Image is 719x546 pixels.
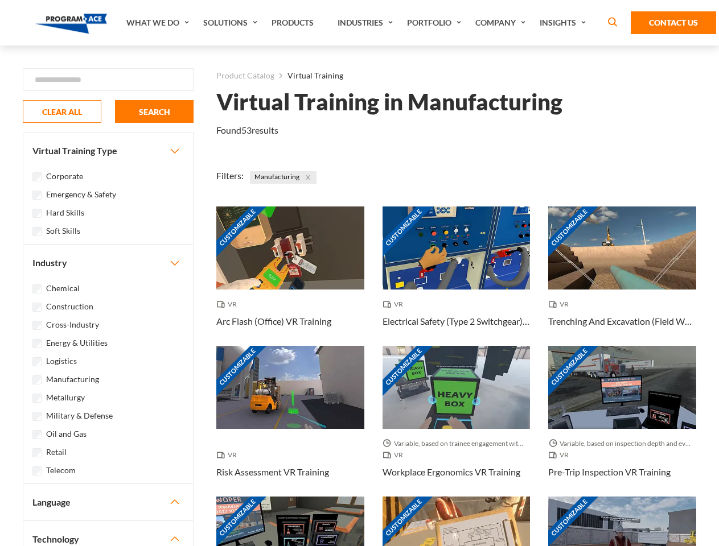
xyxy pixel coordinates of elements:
span: Manufacturing [250,171,317,184]
h3: Pre-Trip Inspection VR Training [548,465,671,479]
nav: breadcrumb [216,68,696,83]
input: Cross-Industry [32,321,42,330]
label: Construction [46,300,93,313]
span: Filters: [216,170,244,181]
span: VR [548,299,573,310]
li: Virtual Training [274,68,343,83]
p: Found results [216,123,278,137]
h3: Trenching And Excavation (Field Work) VR Training [548,315,696,328]
a: Contact Us [631,11,716,34]
label: Logistics [46,355,77,367]
button: Virtual Training Type [23,133,193,169]
span: VR [548,449,573,461]
span: VR [216,449,241,461]
label: Oil and Gas [46,428,87,440]
label: Metallurgy [46,391,85,404]
input: Logistics [32,357,42,366]
em: 53 [241,125,252,135]
a: Customizable Thumbnail - Trenching And Excavation (Field Work) VR Training VR Trenching And Excav... [548,206,696,346]
label: Retail [46,446,67,458]
label: Military & Defense [46,409,113,422]
h3: Risk Assessment VR Training [216,465,329,479]
a: Customizable Thumbnail - Arc Flash (Office) VR Training VR Arc Flash (Office) VR Training [216,206,364,346]
h3: Electrical Safety (Type 2 Switchgear) VR Training [383,315,531,328]
input: Oil and Gas [32,430,42,439]
a: Product Catalog [216,68,274,83]
span: VR [383,449,408,461]
a: Customizable Thumbnail - Electrical Safety (Type 2 Switchgear) VR Training VR Electrical Safety (... [383,206,531,346]
input: Retail [32,448,42,457]
a: Customizable Thumbnail - Risk Assessment VR Training VR Risk Assessment VR Training [216,346,364,497]
img: Program-Ace [35,14,108,34]
label: Energy & Utilities [46,337,108,349]
button: Industry [23,245,193,281]
input: Corporate [32,172,42,181]
button: Close [302,171,314,184]
label: Cross-Industry [46,318,99,331]
input: Soft Skills [32,227,42,236]
a: Customizable Thumbnail - Pre-Trip Inspection VR Training Variable, based on inspection depth and ... [548,346,696,497]
input: Emergency & Safety [32,191,42,200]
span: VR [383,299,408,310]
a: Customizable Thumbnail - Workplace Ergonomics VR Training Variable, based on trainee engagement w... [383,346,531,497]
span: VR [216,299,241,310]
label: Hard Skills [46,206,84,219]
input: Metallurgy [32,394,42,403]
h3: Workplace Ergonomics VR Training [383,465,520,479]
label: Corporate [46,170,83,183]
input: Construction [32,303,42,312]
h3: Arc Flash (Office) VR Training [216,315,331,328]
input: Chemical [32,284,42,293]
button: Language [23,484,193,520]
input: Energy & Utilities [32,339,42,348]
input: Manufacturing [32,375,42,384]
span: Variable, based on trainee engagement with exercises. [383,438,531,449]
button: CLEAR ALL [23,100,101,123]
label: Telecom [46,464,76,477]
input: Military & Defense [32,412,42,421]
label: Soft Skills [46,225,80,237]
input: Hard Skills [32,209,42,218]
label: Chemical [46,282,80,295]
input: Telecom [32,466,42,475]
h1: Virtual Training in Manufacturing [216,92,562,112]
label: Manufacturing [46,373,99,386]
span: Variable, based on inspection depth and event interaction. [548,438,696,449]
label: Emergency & Safety [46,188,116,201]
